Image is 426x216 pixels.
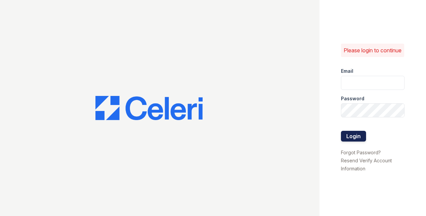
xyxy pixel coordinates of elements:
a: Resend Verify Account Information [341,158,392,171]
img: CE_Logo_Blue-a8612792a0a2168367f1c8372b55b34899dd931a85d93a1a3d3e32e68fde9ad4.png [95,96,203,120]
a: Forgot Password? [341,150,381,155]
label: Password [341,95,364,102]
button: Login [341,131,366,142]
p: Please login to continue [344,46,402,54]
label: Email [341,68,353,74]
